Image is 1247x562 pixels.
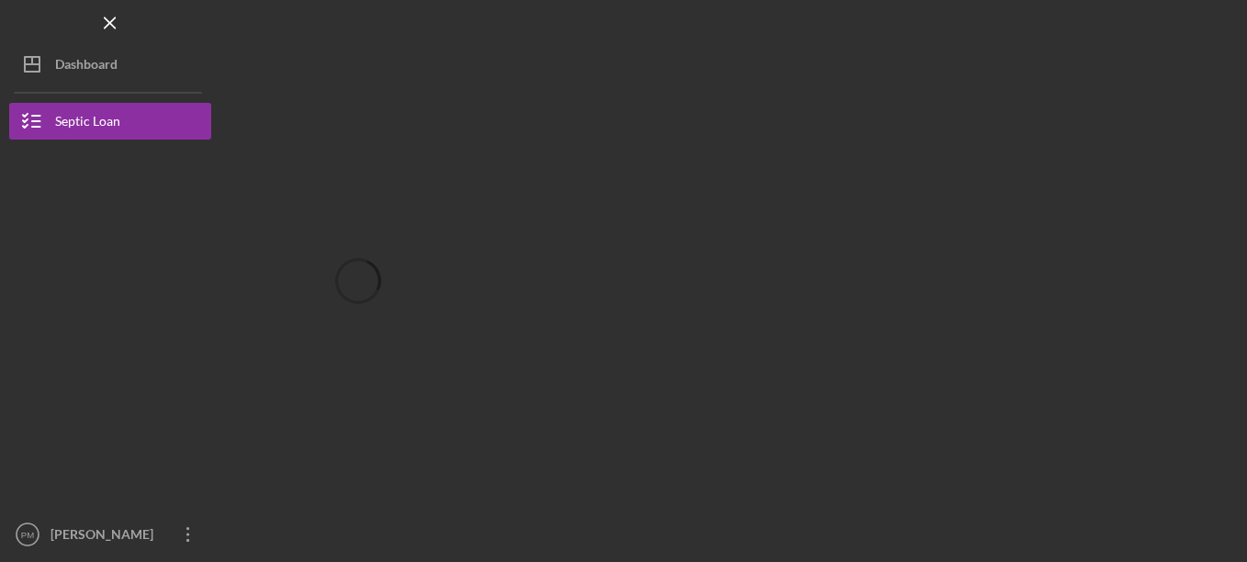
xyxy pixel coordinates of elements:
[55,46,118,87] div: Dashboard
[46,516,165,557] div: [PERSON_NAME]
[9,46,211,83] button: Dashboard
[9,103,211,140] button: Septic Loan
[9,516,211,553] button: PM[PERSON_NAME]
[21,530,34,540] text: PM
[55,103,120,144] div: Septic Loan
